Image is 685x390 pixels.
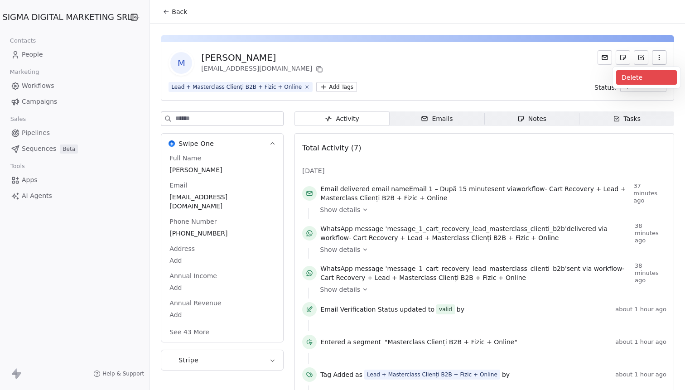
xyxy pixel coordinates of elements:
[6,65,43,79] span: Marketing
[11,10,119,25] button: SIGMA DIGITAL MARKETING SRL
[170,52,192,74] span: M
[320,285,360,294] span: Show details
[635,262,666,284] span: 38 minutes ago
[320,337,381,347] span: Entered a segment
[169,193,275,211] span: [EMAIL_ADDRESS][DOMAIN_NAME]
[172,7,187,16] span: Back
[6,112,30,126] span: Sales
[367,371,497,379] div: Lead + Masterclass Clienți B2B + Fizic + Online
[302,144,361,152] span: Total Activity (7)
[169,140,175,147] img: Swipe One
[168,271,219,280] span: Annual Income
[7,78,142,93] a: Workflows
[168,181,189,190] span: Email
[22,144,56,154] span: Sequences
[355,370,362,379] span: as
[302,166,324,175] span: [DATE]
[168,299,223,308] span: Annual Revenue
[168,244,197,253] span: Address
[613,114,641,124] div: Tasks
[615,371,666,378] span: about 1 hour ago
[615,338,666,346] span: about 1 hour ago
[22,128,50,138] span: Pipelines
[178,356,198,365] span: Stripe
[6,34,40,48] span: Contacts
[7,173,142,188] a: Apps
[93,370,144,377] a: Help & Support
[316,82,357,92] button: Add Tags
[320,184,630,202] span: email name sent via workflow -
[164,324,215,340] button: See 43 More
[7,141,142,156] a: SequencesBeta
[22,81,54,91] span: Workflows
[169,310,275,319] span: Add
[439,305,452,314] div: valid
[168,154,203,163] span: Full Name
[385,337,517,347] span: "Masterclass Clienți B2B + Fizic + Online"
[22,191,52,201] span: AI Agents
[320,225,383,232] span: WhatsApp message
[161,350,283,370] button: StripeStripe
[169,283,275,292] span: Add
[161,134,283,154] button: Swipe OneSwipe One
[102,370,144,377] span: Help & Support
[169,256,275,265] span: Add
[517,114,546,124] div: Notes
[201,64,325,75] div: [EMAIL_ADDRESS][DOMAIN_NAME]
[169,229,275,238] span: [PHONE_NUMBER]
[60,144,78,154] span: Beta
[400,305,434,314] span: updated to
[616,70,677,85] div: Delete
[22,50,43,59] span: People
[161,154,283,342] div: Swipe OneSwipe One
[320,224,631,242] span: ' message_1_cart_recovery_lead_masterclass_clienti_b2b ' delivered via workflow -
[320,370,353,379] span: Tag Added
[22,175,38,185] span: Apps
[320,205,660,214] a: Show details
[169,357,175,363] img: Stripe
[615,306,666,313] span: about 1 hour ago
[201,51,325,64] div: [PERSON_NAME]
[2,11,132,23] span: SIGMA DIGITAL MARKETING SRL
[157,4,193,20] button: Back
[168,217,218,226] span: Phone Number
[7,188,142,203] a: AI Agents
[22,97,57,106] span: Campaigns
[6,159,29,173] span: Tools
[633,183,666,204] span: 37 minutes ago
[594,83,617,92] span: Status:
[320,305,398,314] span: Email Verification Status
[353,234,559,241] span: Cart Recovery + Lead + Masterclass Clienți B2B + Fizic + Online
[169,165,275,174] span: [PERSON_NAME]
[502,370,510,379] span: by
[320,245,660,254] a: Show details
[320,205,360,214] span: Show details
[320,245,360,254] span: Show details
[7,47,142,62] a: People
[409,185,491,193] span: Email 1 – După 15 minute
[7,125,142,140] a: Pipelines
[320,264,631,282] span: ' message_1_cart_recovery_lead_masterclass_clienti_b2b ' sent via workflow -
[421,114,453,124] div: Emails
[7,94,142,109] a: Campaigns
[171,83,302,91] div: Lead + Masterclass Clienți B2B + Fizic + Online
[178,139,214,148] span: Swipe One
[457,305,464,314] span: by
[320,274,526,281] span: Cart Recovery + Lead + Masterclass Clienți B2B + Fizic + Online
[635,222,666,244] span: 38 minutes ago
[320,285,660,294] a: Show details
[320,265,383,272] span: WhatsApp message
[320,185,369,193] span: Email delivered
